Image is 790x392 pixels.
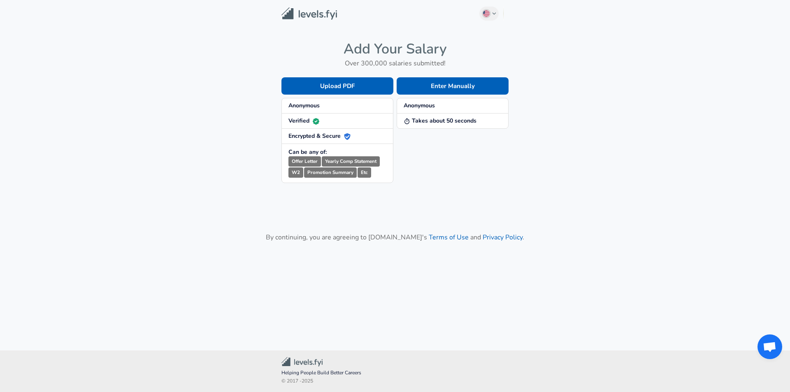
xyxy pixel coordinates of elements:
span: © 2017 - 2025 [281,377,509,385]
small: Yearly Comp Statement [322,156,380,167]
small: Promotion Summary [304,167,357,178]
button: Enter Manually [397,77,509,95]
small: Offer Letter [288,156,321,167]
strong: Encrypted & Secure [288,132,351,140]
div: Open chat [757,334,782,359]
a: Terms of Use [429,233,469,242]
img: Levels.fyi Community [281,357,323,366]
strong: Anonymous [288,102,320,109]
h6: Over 300,000 salaries submitted! [281,58,509,69]
strong: Anonymous [404,102,435,109]
button: Upload PDF [281,77,393,95]
span: Helping People Build Better Careers [281,369,509,377]
small: W2 [288,167,303,178]
a: Privacy Policy [483,233,523,242]
h4: Add Your Salary [281,40,509,58]
strong: Takes about 50 seconds [404,117,476,125]
small: Etc [358,167,371,178]
strong: Verified [288,117,319,125]
img: Levels.fyi [281,7,337,20]
img: English (US) [483,10,490,17]
strong: Can be any of: [288,148,327,156]
button: English (US) [479,7,499,21]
